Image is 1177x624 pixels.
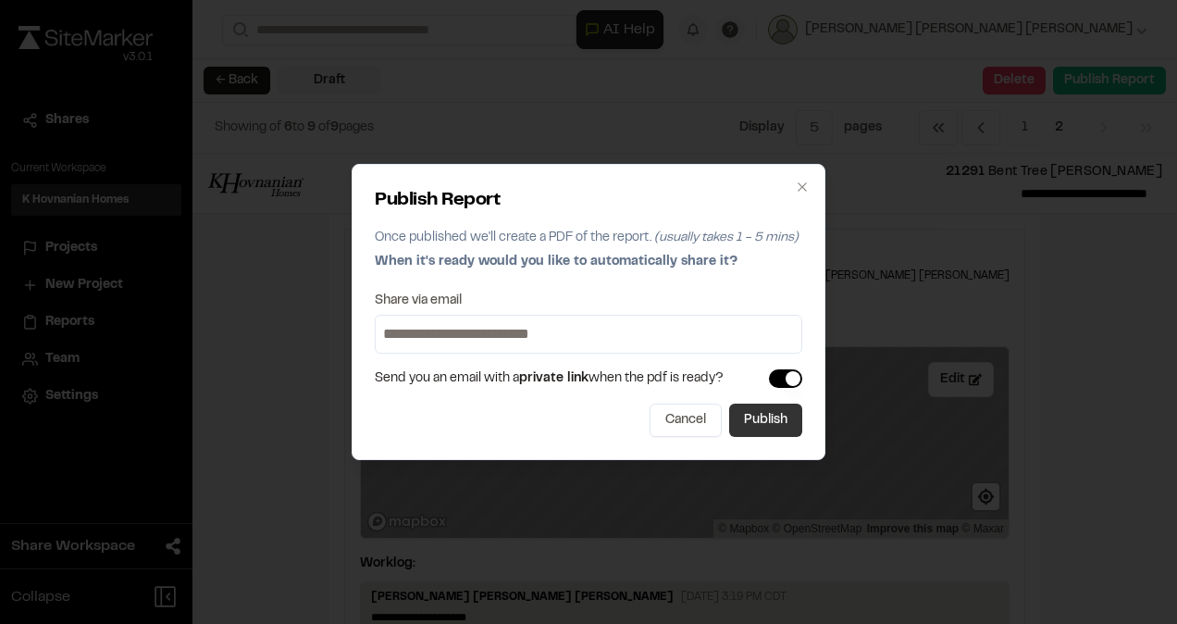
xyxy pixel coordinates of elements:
[375,368,724,389] span: Send you an email with a when the pdf is ready?
[375,228,802,248] p: Once published we'll create a PDF of the report.
[375,256,737,268] span: When it's ready would you like to automatically share it?
[375,187,802,215] h2: Publish Report
[654,232,799,243] span: (usually takes 1 - 5 mins)
[375,294,462,307] label: Share via email
[729,404,802,437] button: Publish
[519,373,588,384] span: private link
[650,404,722,437] button: Cancel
